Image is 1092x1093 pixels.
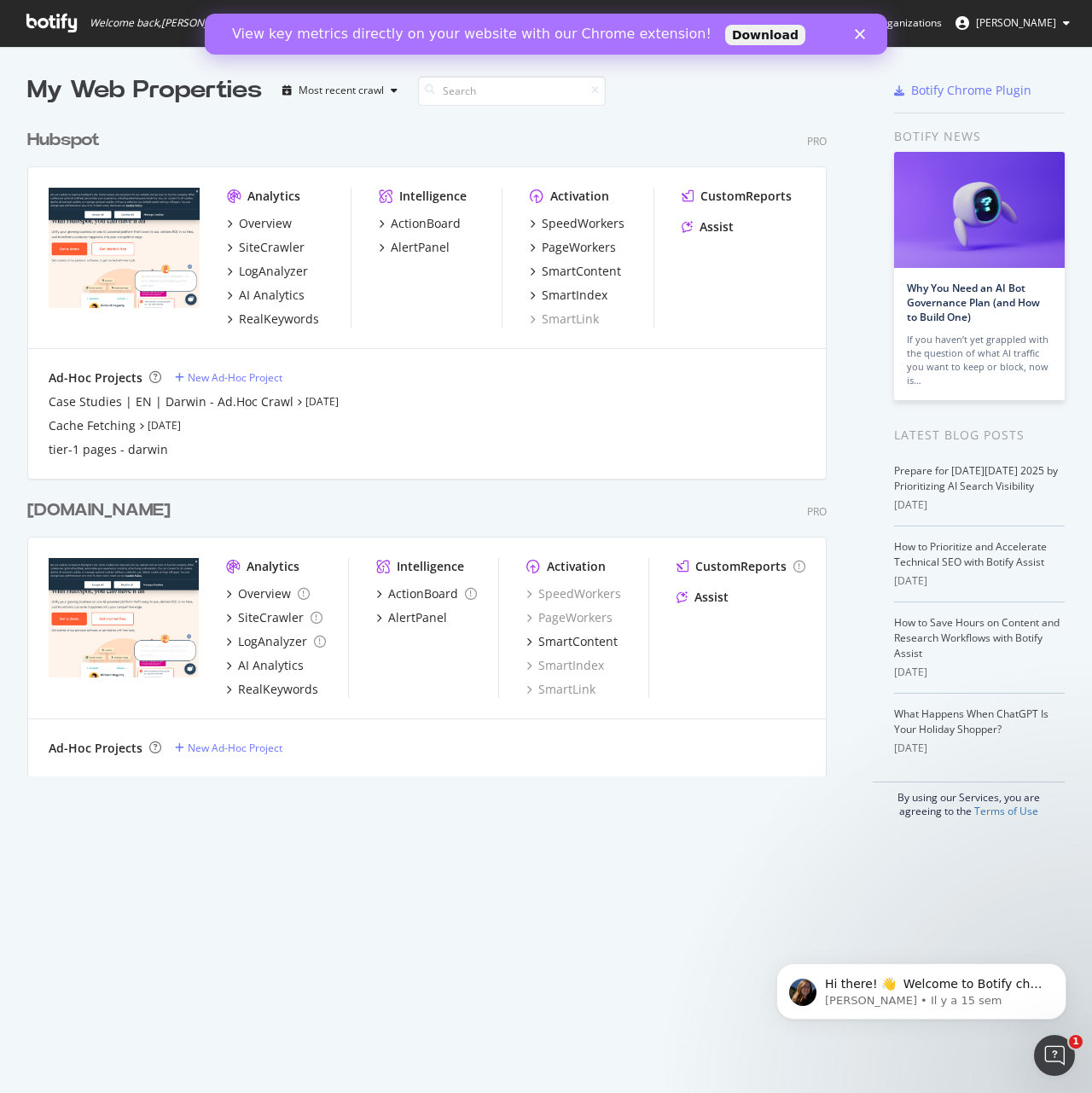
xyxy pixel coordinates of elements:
[74,49,291,131] span: Hi there! 👋 Welcome to Botify chat support! Have a question? Reply to this message and our team w...
[305,394,339,409] a: [DATE]
[239,287,305,304] div: AI Analytics
[376,609,447,626] a: AlertPanel
[526,585,621,602] a: SpeedWorkers
[677,589,729,606] a: Assist
[542,215,624,232] div: SpeedWorkers
[751,927,1092,1047] iframe: Intercom notifications message
[894,741,1065,756] div: [DATE]
[27,128,100,153] div: Hubspot
[226,657,304,674] a: AI Analytics
[894,706,1048,736] a: What Happens When ChatGPT Is Your Holiday Shopper?
[247,188,300,205] div: Analytics
[894,665,1065,680] div: [DATE]
[391,215,461,232] div: ActionBoard
[894,152,1065,268] img: Why You Need an AI Bot Governance Plan (and How to Build One)
[530,311,599,328] a: SmartLink
[530,239,616,256] a: PageWorkers
[90,16,244,30] span: Welcome back, [PERSON_NAME] !
[27,108,840,776] div: grid
[974,804,1038,818] a: Terms of Use
[907,333,1052,387] div: If you haven’t yet grappled with the question of what AI traffic you want to keep or block, now is…
[239,263,308,280] div: LogAnalyzer
[700,188,792,205] div: CustomReports
[188,370,282,385] div: New Ad-Hoc Project
[695,558,787,575] div: CustomReports
[942,9,1083,37] button: [PERSON_NAME]
[894,573,1065,589] div: [DATE]
[238,681,318,698] div: RealKeywords
[226,585,310,602] a: Overview
[894,463,1058,493] a: Prepare for [DATE][DATE] 2025 by Prioritizing AI Search Visibility
[175,741,282,755] a: New Ad-Hoc Project
[247,558,299,575] div: Analytics
[227,215,292,232] a: Overview
[894,497,1065,513] div: [DATE]
[682,218,734,235] a: Assist
[526,657,604,674] a: SmartIndex
[907,281,1040,324] a: Why You Need an AI Bot Governance Plan (and How to Build One)
[538,633,618,650] div: SmartContent
[27,128,107,153] a: Hubspot
[276,77,404,104] button: Most recent crawl
[238,609,304,626] div: SiteCrawler
[238,633,307,650] div: LogAnalyzer
[677,558,805,575] a: CustomReports
[49,393,293,410] a: Case Studies | EN | Darwin - Ad.Hoc Crawl
[226,609,322,626] a: SiteCrawler
[188,741,282,755] div: New Ad-Hoc Project
[227,311,319,328] a: RealKeywords
[530,263,621,280] a: SmartContent
[526,681,595,698] a: SmartLink
[226,633,326,650] a: LogAnalyzer
[391,239,450,256] div: AlertPanel
[49,558,199,678] img: hubspot-bulkdataexport.com
[379,239,450,256] a: AlertPanel
[226,681,318,698] a: RealKeywords
[542,263,621,280] div: SmartContent
[397,558,464,575] div: Intelligence
[27,498,171,523] div: [DOMAIN_NAME]
[1034,1035,1075,1076] iframe: Intercom live chat
[526,609,613,626] div: PageWorkers
[74,66,294,81] p: Message from Laura, sent Il y a 15 sem
[550,188,609,205] div: Activation
[894,426,1065,445] div: Latest Blog Posts
[1069,1035,1083,1049] span: 1
[175,370,282,385] a: New Ad-Hoc Project
[227,263,308,280] a: LogAnalyzer
[694,589,729,606] div: Assist
[700,218,734,235] div: Assist
[894,82,1031,99] a: Botify Chrome Plugin
[894,615,1060,660] a: How to Save Hours on Content and Research Workflows with Botify Assist
[894,539,1047,569] a: How to Prioritize and Accelerate Technical SEO with Botify Assist
[49,188,200,309] img: hubspot.com
[388,585,458,602] div: ActionBoard
[379,215,461,232] a: ActionBoard
[682,188,792,205] a: CustomReports
[542,239,616,256] div: PageWorkers
[49,417,136,434] a: Cache Fetching
[49,441,168,458] a: tier-1 pages - darwin
[27,498,177,523] a: [DOMAIN_NAME]
[205,14,887,55] iframe: Intercom live chat bannière
[239,239,305,256] div: SiteCrawler
[49,740,142,757] div: Ad-Hoc Projects
[894,127,1065,146] div: Botify news
[807,134,827,148] div: Pro
[976,15,1056,30] span: Karolina Bujalska-Exner
[388,609,447,626] div: AlertPanel
[148,418,181,433] a: [DATE]
[238,585,291,602] div: Overview
[547,558,606,575] div: Activation
[227,239,305,256] a: SiteCrawler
